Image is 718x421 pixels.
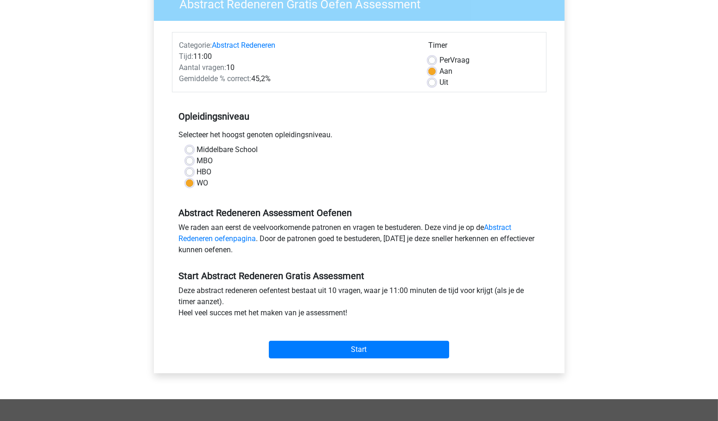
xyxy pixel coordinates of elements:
label: Middelbare School [197,144,258,155]
label: Uit [439,77,448,88]
h5: Opleidingsniveau [179,107,540,126]
h5: Abstract Redeneren Assessment Oefenen [179,207,540,218]
label: Vraag [439,55,470,66]
div: Timer [428,40,539,55]
label: HBO [197,166,212,178]
div: 10 [172,62,421,73]
div: Selecteer het hoogst genoten opleidingsniveau. [172,129,546,144]
label: MBO [197,155,213,166]
div: Deze abstract redeneren oefentest bestaat uit 10 vragen, waar je 11:00 minuten de tijd voor krijg... [172,285,546,322]
span: Tijd: [179,52,194,61]
label: WO [197,178,209,189]
span: Categorie: [179,41,212,50]
div: 45,2% [172,73,421,84]
h5: Start Abstract Redeneren Gratis Assessment [179,270,540,281]
div: We raden aan eerst de veelvoorkomende patronen en vragen te bestuderen. Deze vind je op de . Door... [172,222,546,259]
span: Gemiddelde % correct: [179,74,252,83]
span: Per [439,56,450,64]
label: Aan [439,66,452,77]
div: 11:00 [172,51,421,62]
span: Aantal vragen: [179,63,227,72]
input: Start [269,341,449,358]
a: Abstract Redeneren [212,41,276,50]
